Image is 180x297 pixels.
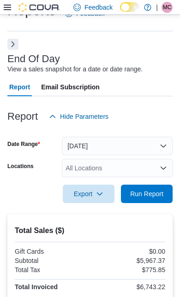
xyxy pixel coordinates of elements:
[160,164,167,172] button: Open list of options
[7,64,143,74] div: View a sales snapshot for a date or date range.
[130,189,163,198] span: Run Report
[7,111,38,122] h3: Report
[15,266,88,274] div: Total Tax
[7,140,40,148] label: Date Range
[15,225,165,236] h2: Total Sales ($)
[68,185,109,203] span: Export
[92,248,165,255] div: $0.00
[162,2,173,13] div: Mike Cochrane
[45,107,112,126] button: Hide Parameters
[15,257,88,264] div: Subtotal
[121,185,173,203] button: Run Report
[15,248,88,255] div: Gift Cards
[92,283,165,291] div: $6,743.22
[92,257,165,264] div: $5,967.37
[84,3,113,12] span: Feedback
[7,39,18,50] button: Next
[60,112,108,121] span: Hide Parameters
[92,266,165,274] div: $775.85
[7,163,34,170] label: Locations
[120,2,139,12] input: Dark Mode
[15,283,58,291] strong: Total Invoiced
[41,78,100,96] span: Email Subscription
[7,53,60,64] h3: End Of Day
[18,3,60,12] img: Cova
[62,137,173,155] button: [DATE]
[156,2,158,13] p: |
[163,2,172,13] span: MC
[9,78,30,96] span: Report
[63,185,114,203] button: Export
